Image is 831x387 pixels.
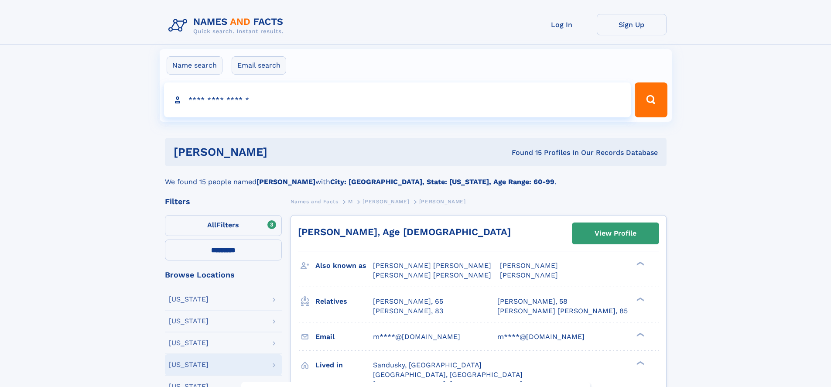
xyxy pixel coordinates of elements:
[330,178,554,186] b: City: [GEOGRAPHIC_DATA], State: [US_STATE], Age Range: 60-99
[373,261,491,270] span: [PERSON_NAME] [PERSON_NAME]
[373,297,443,306] a: [PERSON_NAME], 65
[315,294,373,309] h3: Relatives
[500,261,558,270] span: [PERSON_NAME]
[232,56,286,75] label: Email search
[174,147,390,158] h1: [PERSON_NAME]
[165,215,282,236] label: Filters
[373,361,482,369] span: Sandusky, [GEOGRAPHIC_DATA]
[373,370,523,379] span: [GEOGRAPHIC_DATA], [GEOGRAPHIC_DATA]
[298,226,511,237] a: [PERSON_NAME], Age [DEMOGRAPHIC_DATA]
[207,221,216,229] span: All
[634,261,645,267] div: ❯
[165,14,291,38] img: Logo Names and Facts
[315,358,373,373] h3: Lived in
[348,199,353,205] span: M
[362,196,409,207] a: [PERSON_NAME]
[419,199,466,205] span: [PERSON_NAME]
[169,361,209,368] div: [US_STATE]
[595,223,636,243] div: View Profile
[169,296,209,303] div: [US_STATE]
[373,306,443,316] a: [PERSON_NAME], 83
[165,198,282,205] div: Filters
[165,166,667,187] div: We found 15 people named with .
[164,82,631,117] input: search input
[256,178,315,186] b: [PERSON_NAME]
[597,14,667,35] a: Sign Up
[572,223,659,244] a: View Profile
[169,318,209,325] div: [US_STATE]
[390,148,658,158] div: Found 15 Profiles In Our Records Database
[635,82,667,117] button: Search Button
[500,271,558,279] span: [PERSON_NAME]
[634,360,645,366] div: ❯
[291,196,339,207] a: Names and Facts
[315,258,373,273] h3: Also known as
[167,56,222,75] label: Name search
[373,271,491,279] span: [PERSON_NAME] [PERSON_NAME]
[527,14,597,35] a: Log In
[315,329,373,344] h3: Email
[362,199,409,205] span: [PERSON_NAME]
[169,339,209,346] div: [US_STATE]
[348,196,353,207] a: M
[165,271,282,279] div: Browse Locations
[634,296,645,302] div: ❯
[497,297,568,306] a: [PERSON_NAME], 58
[634,332,645,337] div: ❯
[497,306,628,316] a: [PERSON_NAME] [PERSON_NAME], 85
